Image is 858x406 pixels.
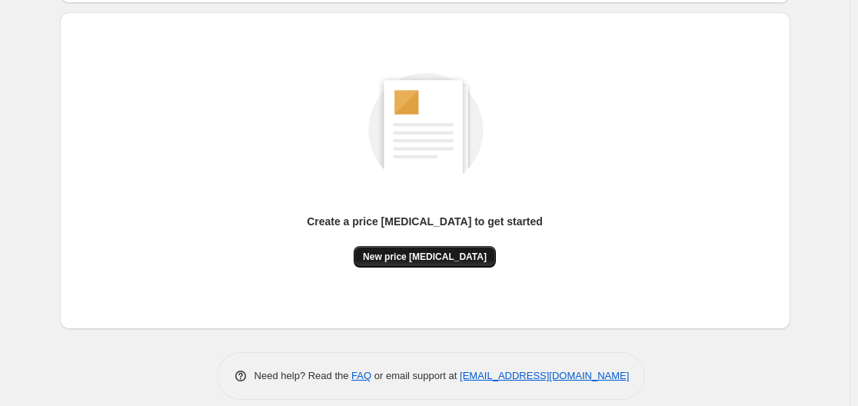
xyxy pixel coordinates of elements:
[363,251,487,263] span: New price [MEDICAL_DATA]
[351,370,371,381] a: FAQ
[254,370,352,381] span: Need help? Read the
[460,370,629,381] a: [EMAIL_ADDRESS][DOMAIN_NAME]
[371,370,460,381] span: or email support at
[307,214,543,229] p: Create a price [MEDICAL_DATA] to get started
[354,246,496,268] button: New price [MEDICAL_DATA]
